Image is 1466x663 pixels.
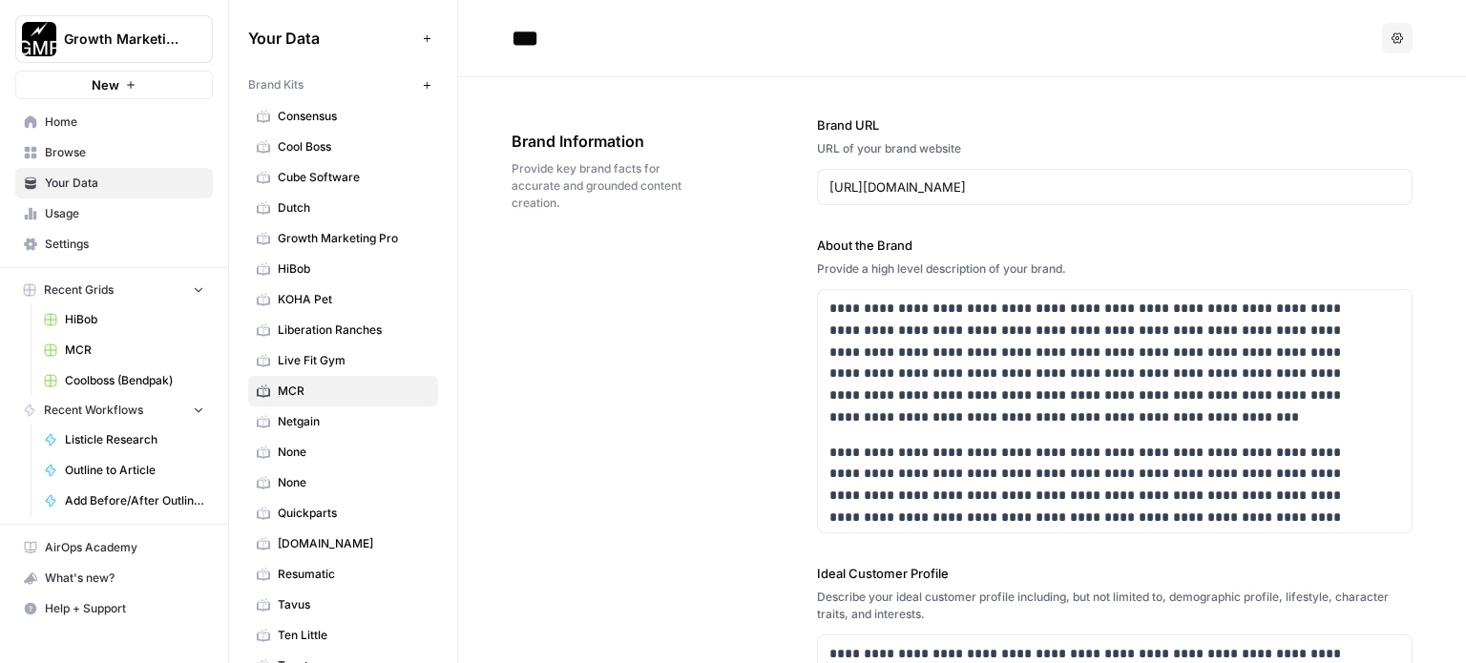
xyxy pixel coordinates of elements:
a: MCR [248,376,438,406]
span: Tavus [278,596,429,613]
a: Cube Software [248,162,438,193]
a: KOHA Pet [248,284,438,315]
button: Recent Grids [15,276,213,304]
a: Quickparts [248,498,438,528]
a: HiBob [35,304,213,335]
a: Listicle Research [35,425,213,455]
a: MCR [35,335,213,365]
a: None [248,467,438,498]
div: Describe your ideal customer profile including, but not limited to, demographic profile, lifestyl... [817,589,1413,623]
div: URL of your brand website [817,140,1413,157]
span: [DOMAIN_NAME] [278,535,429,552]
span: Live Fit Gym [278,352,429,369]
span: Growth Marketing Pro [278,230,429,247]
span: Growth Marketing Pro [64,30,179,49]
button: Workspace: Growth Marketing Pro [15,15,213,63]
span: None [278,444,429,461]
input: www.sundaysoccer.com [829,177,1400,197]
img: Growth Marketing Pro Logo [22,22,56,56]
span: None [278,474,429,491]
span: MCR [278,383,429,400]
a: None [248,437,438,467]
span: Usage [45,205,204,222]
span: Outline to Article [65,462,204,479]
a: Netgain [248,406,438,437]
a: HiBob [248,254,438,284]
a: Browse [15,137,213,168]
span: Add Before/After Outline to KB [65,492,204,509]
a: Settings [15,229,213,259]
div: What's new? [16,564,212,592]
span: Your Data [248,27,415,50]
span: Liberation Ranches [278,321,429,339]
span: MCR [65,342,204,359]
a: Ten Little [248,620,438,651]
button: New [15,71,213,99]
a: Consensus [248,101,438,132]
span: New [92,75,119,94]
span: Consensus [278,108,429,125]
label: Ideal Customer Profile [817,564,1413,583]
span: Help + Support [45,600,204,617]
span: Quickparts [278,505,429,522]
a: Cool Boss [248,132,438,162]
span: Browse [45,144,204,161]
span: Brand Kits [248,76,304,93]
a: Your Data [15,168,213,198]
span: Settings [45,236,204,253]
a: Resumatic [248,559,438,590]
a: Outline to Article [35,455,213,486]
span: Recent Workflows [44,402,143,419]
label: Brand URL [817,115,1413,135]
span: Your Data [45,175,204,192]
span: Recent Grids [44,281,114,299]
a: AirOps Academy [15,532,213,563]
a: [DOMAIN_NAME] [248,528,438,559]
span: Listicle Research [65,431,204,448]
a: Liberation Ranches [248,315,438,345]
a: Growth Marketing Pro [248,223,438,254]
a: Add Before/After Outline to KB [35,486,213,516]
span: Brand Information [512,130,710,153]
span: Cool Boss [278,138,429,155]
a: Coolboss (Bendpak) [35,365,213,396]
div: Provide a high level description of your brand. [817,260,1413,278]
span: Cube Software [278,169,429,186]
span: HiBob [278,260,429,278]
a: Usage [15,198,213,229]
a: Tavus [248,590,438,620]
span: Coolboss (Bendpak) [65,372,204,389]
span: HiBob [65,311,204,328]
span: Netgain [278,413,429,430]
a: Dutch [248,193,438,223]
span: Home [45,114,204,131]
label: About the Brand [817,236,1413,255]
button: What's new? [15,563,213,593]
a: Live Fit Gym [248,345,438,376]
a: Home [15,107,213,137]
span: AirOps Academy [45,539,204,556]
span: KOHA Pet [278,291,429,308]
span: Provide key brand facts for accurate and grounded content creation. [512,160,710,212]
span: Ten Little [278,627,429,644]
button: Recent Workflows [15,396,213,425]
button: Help + Support [15,593,213,624]
span: Dutch [278,199,429,217]
span: Resumatic [278,566,429,583]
